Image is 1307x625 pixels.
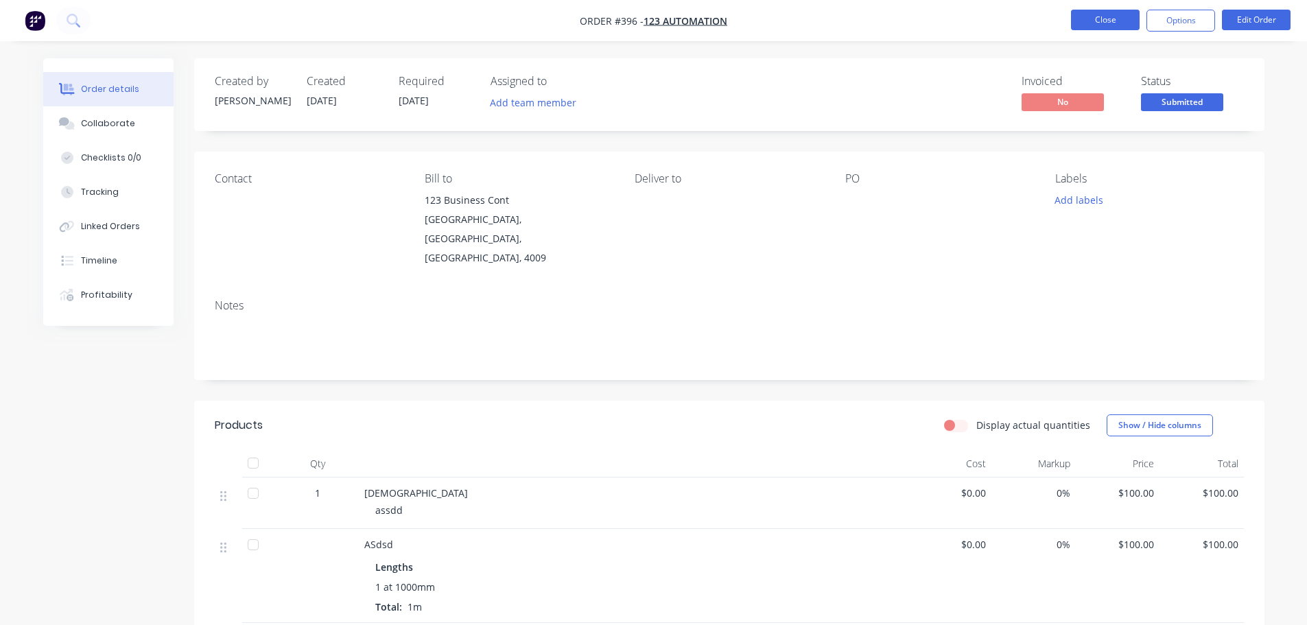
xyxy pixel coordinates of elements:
div: [GEOGRAPHIC_DATA], [GEOGRAPHIC_DATA], [GEOGRAPHIC_DATA], 4009 [425,210,613,268]
div: Notes [215,299,1244,312]
div: Contact [215,172,403,185]
div: 123 Business Cont[GEOGRAPHIC_DATA], [GEOGRAPHIC_DATA], [GEOGRAPHIC_DATA], 4009 [425,191,613,268]
button: Profitability [43,278,174,312]
span: 0% [997,486,1070,500]
div: Created [307,75,382,88]
span: $0.00 [913,537,987,552]
span: $100.00 [1081,486,1155,500]
span: Order #396 - [580,14,644,27]
div: Order details [81,83,139,95]
div: Qty [276,450,359,477]
button: Add team member [491,93,584,112]
div: PO [845,172,1033,185]
div: Linked Orders [81,220,140,233]
img: Factory [25,10,45,31]
label: Display actual quantities [976,418,1090,432]
div: Created by [215,75,290,88]
button: Show / Hide columns [1107,414,1213,436]
span: [DATE] [307,94,337,107]
button: Tracking [43,175,174,209]
button: Options [1146,10,1215,32]
div: Bill to [425,172,613,185]
button: Add labels [1048,191,1111,209]
span: 0% [997,537,1070,552]
div: Price [1076,450,1160,477]
button: Add team member [482,93,583,112]
button: Checklists 0/0 [43,141,174,175]
div: Collaborate [81,117,135,130]
span: 1m [402,600,427,613]
div: Required [399,75,474,88]
span: $0.00 [913,486,987,500]
a: 123 Automation [644,14,727,27]
span: $100.00 [1165,486,1238,500]
span: Total: [375,600,402,613]
div: 123 Business Cont [425,191,613,210]
span: 1 [315,486,320,500]
span: [DATE] [399,94,429,107]
button: Linked Orders [43,209,174,244]
div: [PERSON_NAME] [215,93,290,108]
div: Checklists 0/0 [81,152,141,164]
div: Status [1141,75,1244,88]
button: Submitted [1141,93,1223,114]
div: Assigned to [491,75,628,88]
div: Total [1159,450,1244,477]
span: No [1022,93,1104,110]
button: Timeline [43,244,174,278]
div: Invoiced [1022,75,1125,88]
div: Products [215,417,263,434]
span: Submitted [1141,93,1223,110]
div: Profitability [81,289,132,301]
span: ASdsd [364,538,393,551]
div: Timeline [81,255,117,267]
button: Edit Order [1222,10,1291,30]
span: $100.00 [1165,537,1238,552]
button: Collaborate [43,106,174,141]
span: Lengths [375,560,413,574]
div: Tracking [81,186,119,198]
span: [DEMOGRAPHIC_DATA] [364,486,468,499]
span: 1 at 1000mm [375,580,435,594]
span: assdd [375,504,403,517]
div: Deliver to [635,172,823,185]
div: Markup [991,450,1076,477]
button: Close [1071,10,1140,30]
div: Labels [1055,172,1243,185]
button: Order details [43,72,174,106]
span: $100.00 [1081,537,1155,552]
div: Cost [908,450,992,477]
